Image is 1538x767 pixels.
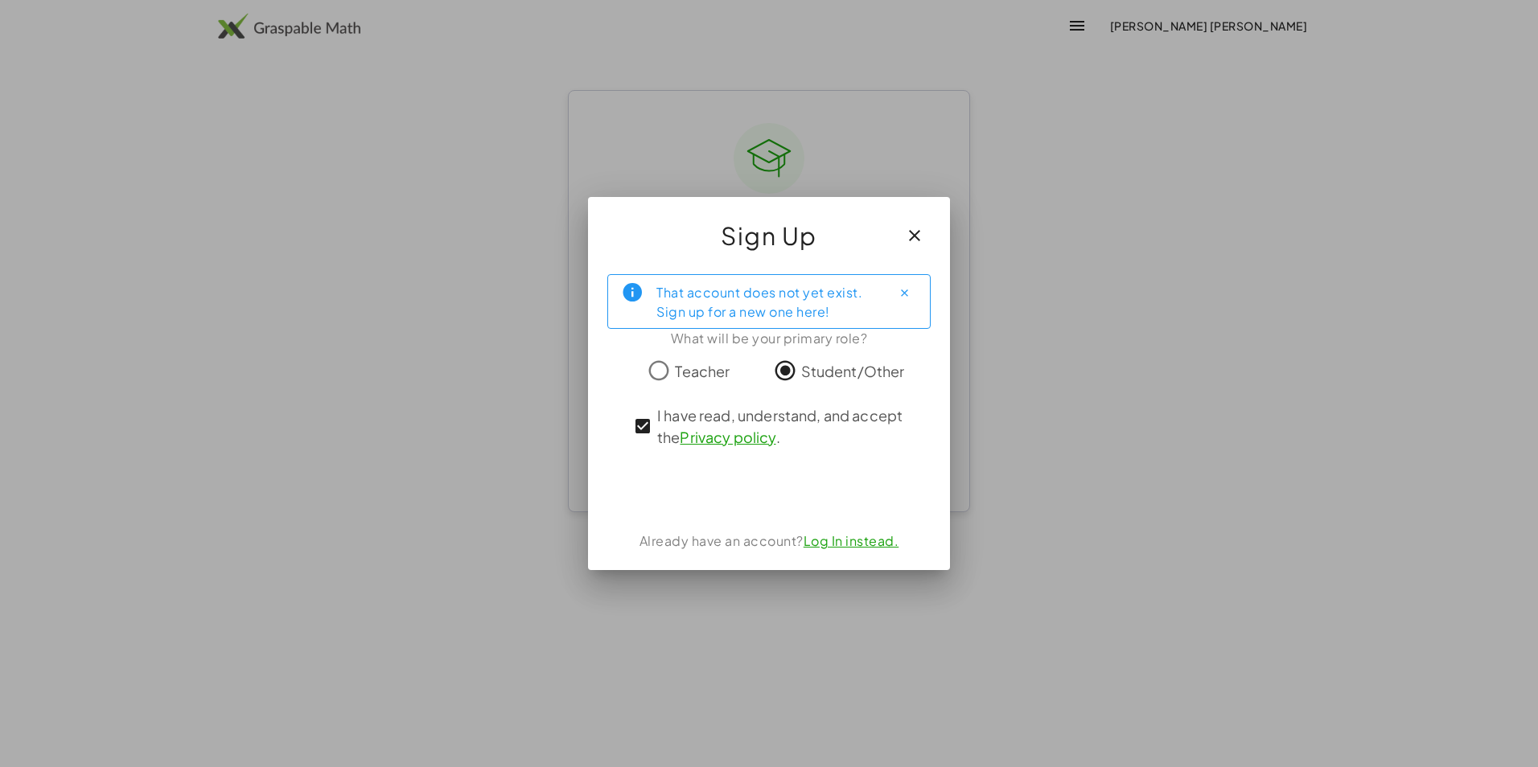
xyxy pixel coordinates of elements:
[657,404,910,448] span: I have read, understand, and accept the .
[607,531,931,551] div: Already have an account?
[675,360,730,382] span: Teacher
[804,532,899,549] a: Log In instead.
[607,329,931,348] div: What will be your primary role?
[680,428,775,446] a: Privacy policy
[660,472,878,507] iframe: Botão "Fazer login com o Google"
[656,281,878,322] div: That account does not yet exist. Sign up for a new one here!
[801,360,905,382] span: Student/Other
[721,216,817,255] span: Sign Up
[891,280,917,306] button: Close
